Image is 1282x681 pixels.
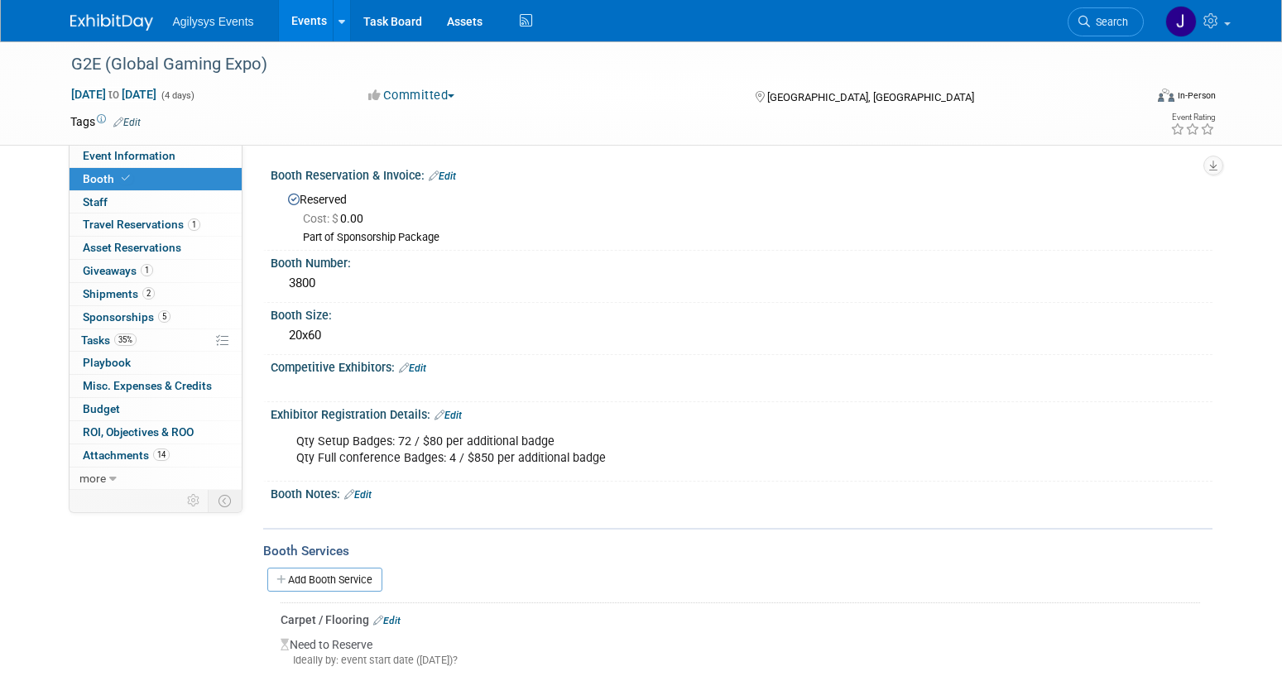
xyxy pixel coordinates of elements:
[70,468,242,490] a: more
[106,88,122,101] span: to
[173,15,254,28] span: Agilysys Events
[281,628,1200,681] div: Need to Reserve
[70,168,242,190] a: Booth
[1170,113,1215,122] div: Event Rating
[271,402,1212,424] div: Exhibitor Registration Details:
[70,87,157,102] span: [DATE] [DATE]
[83,448,170,462] span: Attachments
[70,352,242,374] a: Playbook
[70,398,242,420] a: Budget
[70,237,242,259] a: Asset Reservations
[271,303,1212,324] div: Booth Size:
[767,91,974,103] span: [GEOGRAPHIC_DATA], [GEOGRAPHIC_DATA]
[83,402,120,415] span: Budget
[399,362,426,374] a: Edit
[283,323,1200,348] div: 20x60
[70,145,242,167] a: Event Information
[83,218,200,231] span: Travel Reservations
[271,251,1212,271] div: Booth Number:
[83,241,181,254] span: Asset Reservations
[70,375,242,397] a: Misc. Expenses & Credits
[281,653,1200,668] div: Ideally by: event start date ([DATE])?
[303,231,1200,245] div: Part of Sponsorship Package
[1165,6,1197,37] img: Justin Oram
[83,425,194,439] span: ROI, Objectives & ROO
[303,212,370,225] span: 0.00
[70,213,242,236] a: Travel Reservations1
[83,149,175,162] span: Event Information
[303,212,340,225] span: Cost: $
[83,379,212,392] span: Misc. Expenses & Credits
[70,113,141,130] td: Tags
[70,191,242,213] a: Staff
[285,425,1030,475] div: Qty Setup Badges: 72 / $80 per additional badge Qty Full conference Badges: 4 / $850 per addition...
[83,264,153,277] span: Giveaways
[160,90,194,101] span: (4 days)
[188,218,200,231] span: 1
[70,283,242,305] a: Shipments2
[344,489,372,501] a: Edit
[158,310,170,323] span: 5
[79,472,106,485] span: more
[271,355,1212,376] div: Competitive Exhibitors:
[1068,7,1144,36] a: Search
[373,615,401,626] a: Edit
[70,306,242,329] a: Sponsorships5
[81,333,137,347] span: Tasks
[153,448,170,461] span: 14
[70,421,242,444] a: ROI, Objectives & ROO
[271,163,1212,185] div: Booth Reservation & Invoice:
[180,490,209,511] td: Personalize Event Tab Strip
[208,490,242,511] td: Toggle Event Tabs
[65,50,1119,79] div: G2E (Global Gaming Expo)
[83,172,133,185] span: Booth
[83,287,155,300] span: Shipments
[271,482,1212,503] div: Booth Notes:
[267,568,382,592] a: Add Booth Service
[83,356,131,369] span: Playbook
[1090,16,1128,28] span: Search
[70,260,242,282] a: Giveaways1
[83,195,108,209] span: Staff
[141,264,153,276] span: 1
[435,410,462,421] a: Edit
[363,87,461,104] button: Committed
[283,187,1200,245] div: Reserved
[1177,89,1216,102] div: In-Person
[114,333,137,346] span: 35%
[283,271,1200,296] div: 3800
[70,14,153,31] img: ExhibitDay
[83,310,170,324] span: Sponsorships
[429,170,456,182] a: Edit
[70,444,242,467] a: Attachments14
[1158,89,1174,102] img: Format-Inperson.png
[263,542,1212,560] div: Booth Services
[113,117,141,128] a: Edit
[281,611,1200,628] div: Carpet / Flooring
[142,287,155,300] span: 2
[122,174,130,183] i: Booth reservation complete
[70,329,242,352] a: Tasks35%
[1046,86,1217,111] div: Event Format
